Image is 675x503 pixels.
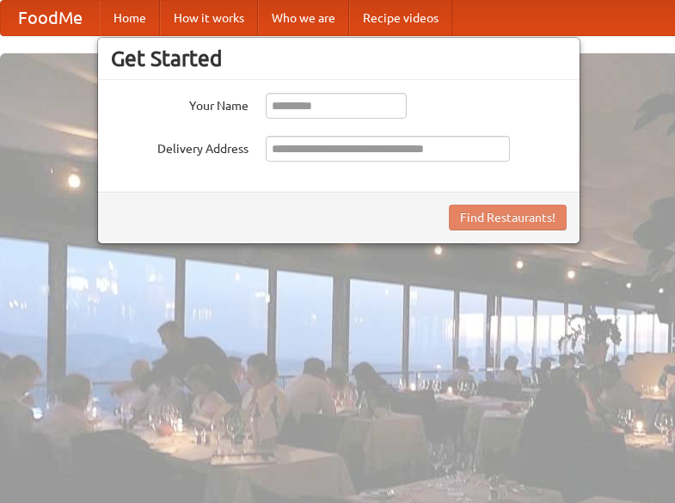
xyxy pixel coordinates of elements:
[160,1,258,35] a: How it works
[111,136,249,157] label: Delivery Address
[100,1,160,35] a: Home
[349,1,452,35] a: Recipe videos
[258,1,349,35] a: Who we are
[1,1,100,35] a: FoodMe
[449,205,567,230] button: Find Restaurants!
[111,46,567,71] h3: Get Started
[111,93,249,114] label: Your Name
